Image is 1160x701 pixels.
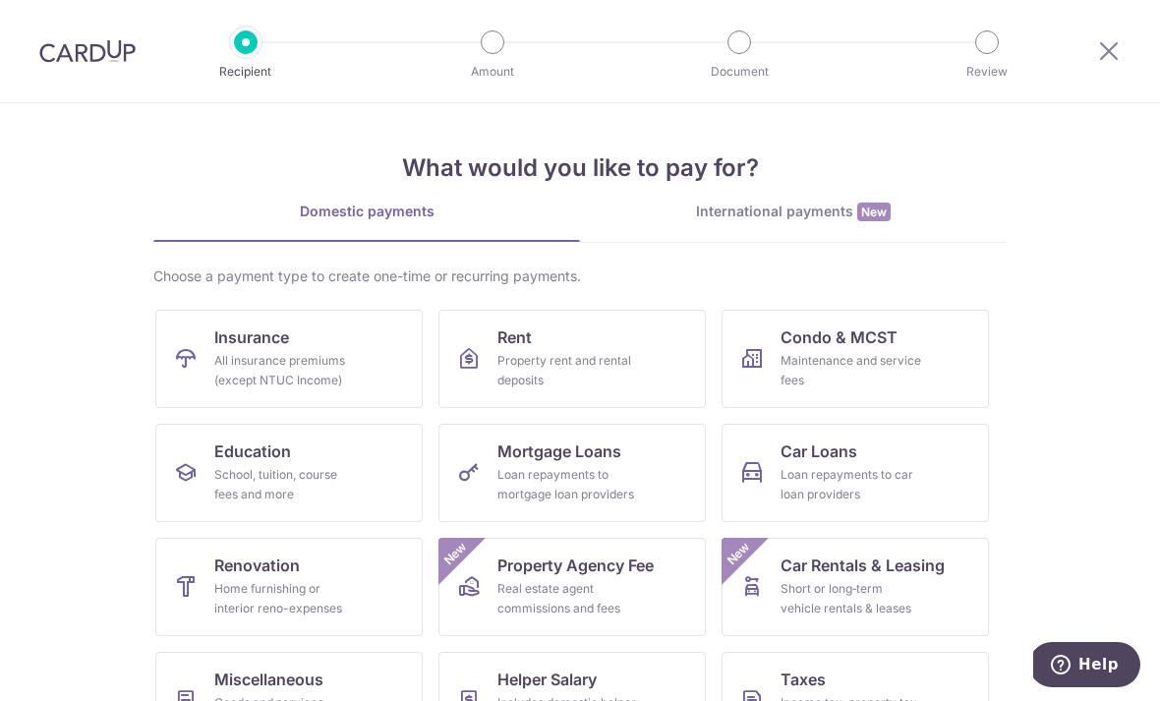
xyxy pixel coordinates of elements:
span: Mortgage Loans [497,439,621,463]
span: Car Rentals & Leasing [781,554,945,577]
span: Property Agency Fee [497,554,654,577]
p: Review [914,62,1060,82]
span: Condo & MCST [781,325,898,349]
span: Taxes [781,668,826,691]
span: Insurance [214,325,289,349]
p: Recipient [173,62,319,82]
span: Renovation [214,554,300,577]
div: Loan repayments to car loan providers [781,465,922,504]
a: Condo & MCSTMaintenance and service fees [722,310,989,408]
span: New [439,538,472,570]
div: Domestic payments [153,202,580,221]
a: EducationSchool, tuition, course fees and more [155,424,423,522]
div: Property rent and rental deposits [497,351,639,390]
div: Short or long‑term vehicle rentals & leases [781,579,922,618]
div: Maintenance and service fees [781,351,922,390]
a: Car LoansLoan repayments to car loan providers [722,424,989,522]
a: Mortgage LoansLoan repayments to mortgage loan providers [438,424,706,522]
span: New [857,203,891,221]
h4: What would you like to pay for? [153,150,1007,186]
div: Real estate agent commissions and fees [497,579,639,618]
span: Car Loans [781,439,857,463]
a: Property Agency FeeReal estate agent commissions and feesNew [438,538,706,636]
span: New [723,538,755,570]
p: Document [667,62,812,82]
a: RenovationHome furnishing or interior reno-expenses [155,538,423,636]
iframe: Opens a widget where you can find more information [1033,642,1140,691]
span: Helper Salary [497,668,597,691]
div: Home furnishing or interior reno-expenses [214,579,356,618]
div: International payments [580,202,1007,222]
div: Choose a payment type to create one-time or recurring payments. [153,266,1007,286]
div: Loan repayments to mortgage loan providers [497,465,639,504]
img: CardUp [39,39,136,63]
a: Car Rentals & LeasingShort or long‑term vehicle rentals & leasesNew [722,538,989,636]
div: All insurance premiums (except NTUC Income) [214,351,356,390]
div: School, tuition, course fees and more [214,465,356,504]
span: Miscellaneous [214,668,323,691]
a: RentProperty rent and rental deposits [438,310,706,408]
p: Amount [420,62,565,82]
span: Education [214,439,291,463]
a: InsuranceAll insurance premiums (except NTUC Income) [155,310,423,408]
span: Rent [497,325,532,349]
